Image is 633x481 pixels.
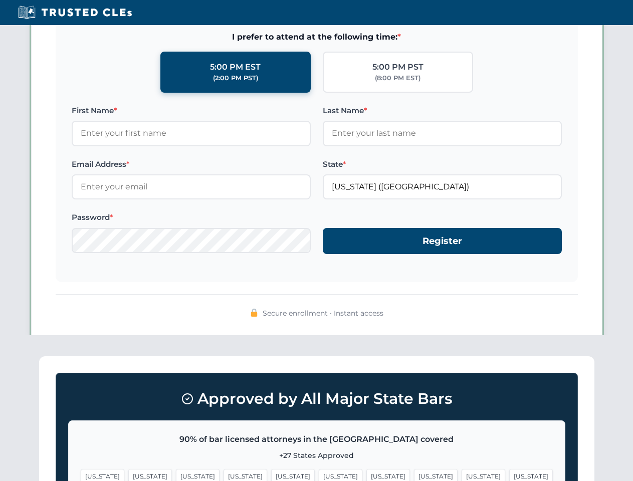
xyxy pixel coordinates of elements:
[81,433,553,446] p: 90% of bar licensed attorneys in the [GEOGRAPHIC_DATA] covered
[15,5,135,20] img: Trusted CLEs
[72,211,311,223] label: Password
[72,105,311,117] label: First Name
[72,121,311,146] input: Enter your first name
[323,174,562,199] input: California (CA)
[372,61,424,74] div: 5:00 PM PST
[210,61,261,74] div: 5:00 PM EST
[81,450,553,461] p: +27 States Approved
[323,105,562,117] label: Last Name
[213,73,258,83] div: (2:00 PM PST)
[263,308,383,319] span: Secure enrollment • Instant access
[250,309,258,317] img: 🔒
[323,158,562,170] label: State
[72,31,562,44] span: I prefer to attend at the following time:
[323,228,562,255] button: Register
[323,121,562,146] input: Enter your last name
[72,174,311,199] input: Enter your email
[68,385,565,412] h3: Approved by All Major State Bars
[375,73,420,83] div: (8:00 PM EST)
[72,158,311,170] label: Email Address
